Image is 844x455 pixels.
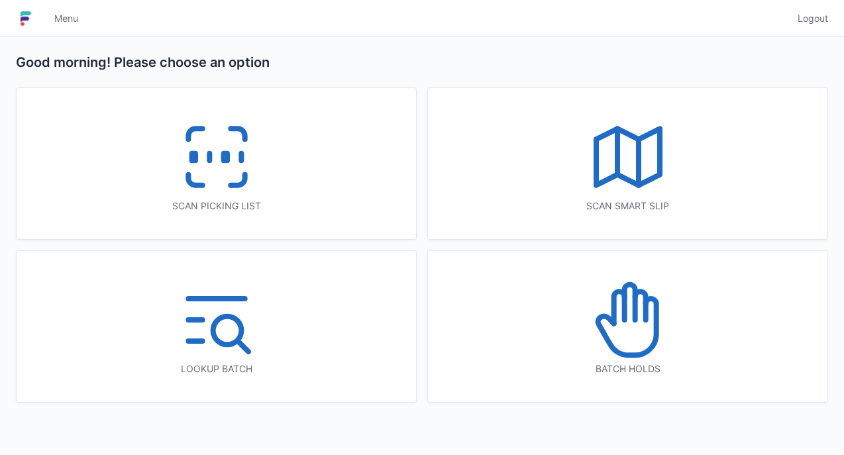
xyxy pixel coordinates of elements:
[454,362,801,376] div: Batch holds
[427,87,828,240] a: Scan smart slip
[16,87,417,240] a: Scan picking list
[54,12,78,25] span: Menu
[16,53,828,72] h2: Good morning! Please choose an option
[427,250,828,403] a: Batch holds
[798,12,828,25] span: Logout
[16,250,417,403] a: Lookup batch
[16,8,36,29] img: logo-small.jpg
[43,362,390,376] div: Lookup batch
[46,7,86,30] a: Menu
[790,7,828,30] a: Logout
[454,199,801,213] div: Scan smart slip
[43,199,390,213] div: Scan picking list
